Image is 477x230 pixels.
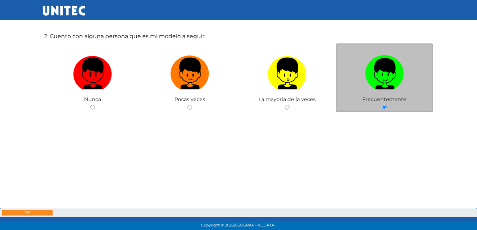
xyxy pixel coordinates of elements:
label: 2: Cuento con alguna persona que es mi modelo a seguir. [44,32,205,41]
span: Pocas veces [174,96,205,102]
span: La mayoria de la veces [258,96,316,102]
img: Frecuentemente [365,53,404,90]
img: Nunca [73,53,112,90]
img: La mayoria de la veces [268,53,306,90]
span: Frecuentemente [362,96,406,102]
div: 11% [2,210,53,216]
img: Pocas veces [171,53,209,90]
img: UNITEC [43,6,85,16]
span: Nunca [84,96,101,102]
span: [GEOGRAPHIC_DATA]. [234,223,276,228]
